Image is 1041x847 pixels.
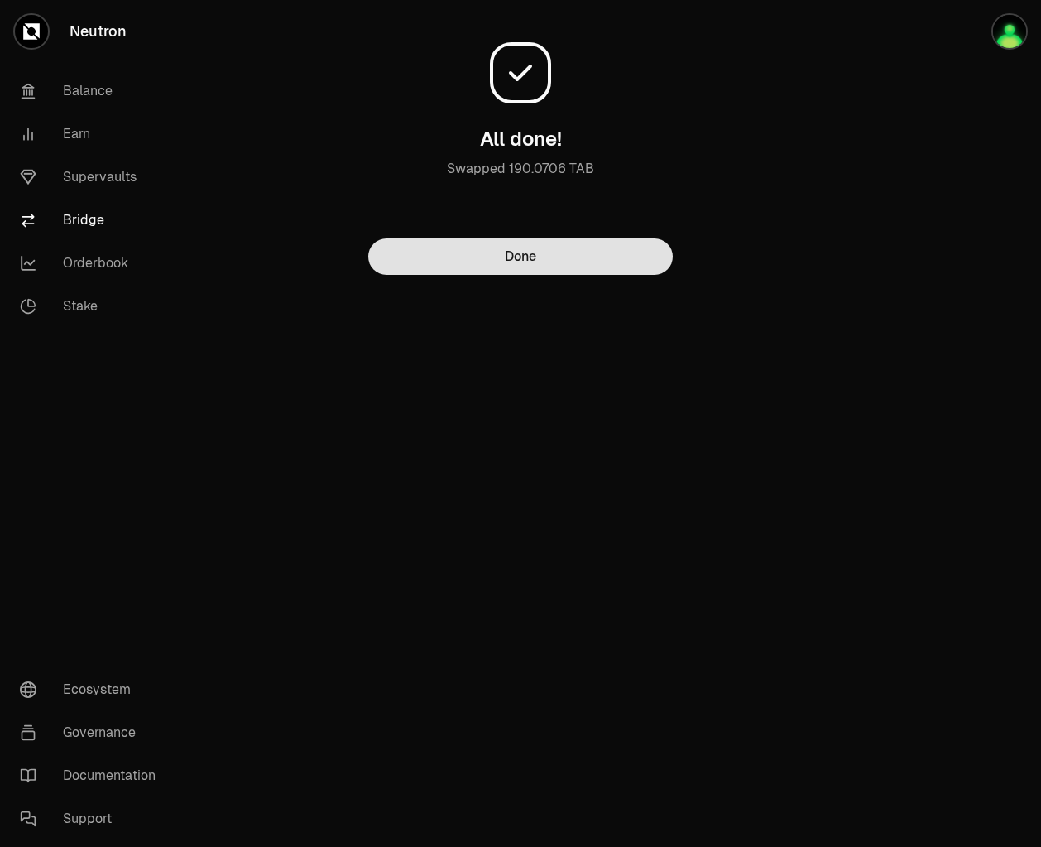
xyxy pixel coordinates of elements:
[7,70,179,113] a: Balance
[480,126,562,152] h3: All done!
[368,159,673,199] p: Swapped 190.0706 TAB
[7,242,179,285] a: Orderbook
[993,15,1026,48] img: zsky
[368,238,673,275] button: Done
[7,797,179,840] a: Support
[7,711,179,754] a: Governance
[7,285,179,328] a: Stake
[7,199,179,242] a: Bridge
[7,156,179,199] a: Supervaults
[7,754,179,797] a: Documentation
[7,113,179,156] a: Earn
[7,668,179,711] a: Ecosystem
